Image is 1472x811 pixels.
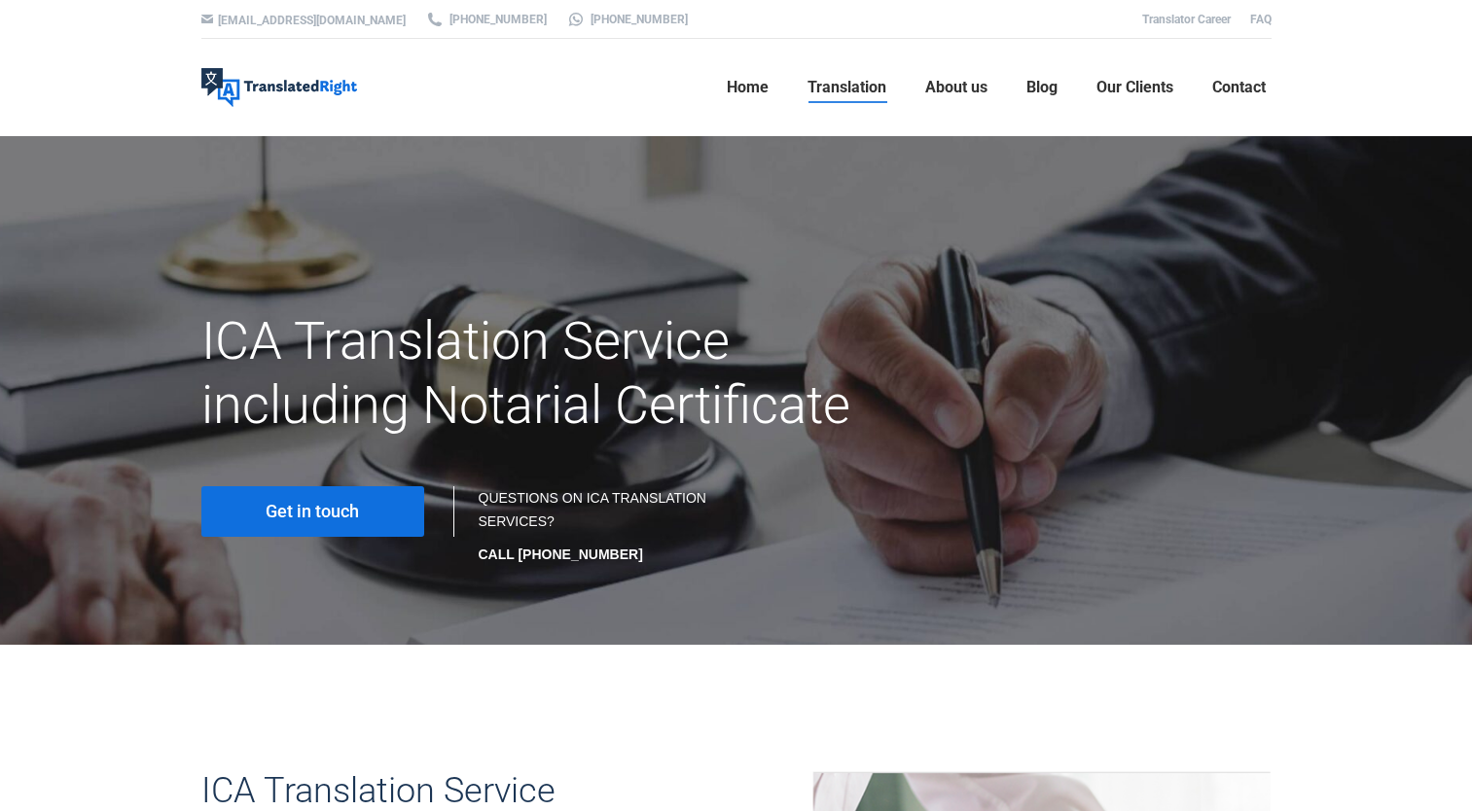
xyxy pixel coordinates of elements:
[566,11,688,28] a: [PHONE_NUMBER]
[1021,56,1063,119] a: Blog
[201,309,905,438] h1: ICA Translation Service including Notarial Certificate
[479,547,643,562] strong: CALL [PHONE_NUMBER]
[1142,13,1231,26] a: Translator Career
[201,486,424,537] a: Get in touch
[1026,78,1058,97] span: Blog
[802,56,892,119] a: Translation
[919,56,993,119] a: About us
[808,78,886,97] span: Translation
[479,486,717,566] div: QUESTIONS ON ICA TRANSLATION SERVICES?
[201,68,357,107] img: Translated Right
[1091,56,1179,119] a: Our Clients
[727,78,769,97] span: Home
[925,78,987,97] span: About us
[1212,78,1266,97] span: Contact
[1096,78,1173,97] span: Our Clients
[266,502,359,521] span: Get in touch
[1250,13,1272,26] a: FAQ
[721,56,774,119] a: Home
[425,11,547,28] a: [PHONE_NUMBER]
[218,14,406,27] a: [EMAIL_ADDRESS][DOMAIN_NAME]
[1206,56,1272,119] a: Contact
